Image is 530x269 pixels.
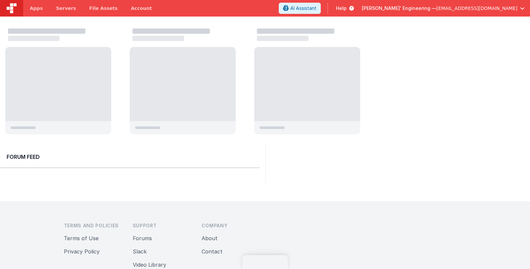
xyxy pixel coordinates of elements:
[133,247,147,255] button: Slack
[242,255,288,269] iframe: Marker.io feedback button
[336,5,347,12] span: Help
[64,235,99,242] a: Terms of Use
[133,222,191,229] h3: Support
[133,261,166,269] button: Video Library
[202,234,217,242] button: About
[290,5,316,12] span: AI Assistant
[362,5,525,12] button: [PERSON_NAME]' Engineering — [EMAIL_ADDRESS][DOMAIN_NAME]
[64,222,122,229] h3: Terms and Policies
[133,234,152,242] button: Forums
[56,5,76,12] span: Servers
[362,5,436,12] span: [PERSON_NAME]' Engineering —
[89,5,118,12] span: File Assets
[436,5,517,12] span: [EMAIL_ADDRESS][DOMAIN_NAME]
[133,248,147,255] a: Slack
[202,222,260,229] h3: Company
[30,5,43,12] span: Apps
[202,247,222,255] button: Contact
[7,153,253,161] h2: Forum Feed
[64,248,100,255] a: Privacy Policy
[279,3,321,14] button: AI Assistant
[202,235,217,242] a: About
